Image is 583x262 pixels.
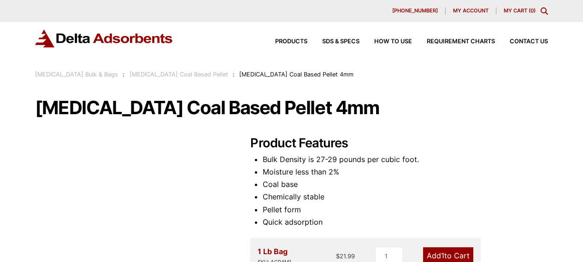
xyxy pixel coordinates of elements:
li: Bulk Density is 27-29 pounds per cubic foot. [263,153,548,166]
span: $ [336,252,340,260]
span: [MEDICAL_DATA] Coal Based Pellet 4mm [239,71,353,78]
h2: Product Features [250,136,548,151]
span: How to Use [374,39,412,45]
h1: [MEDICAL_DATA] Coal Based Pellet 4mm [35,98,548,117]
div: Toggle Modal Content [541,7,548,15]
li: Coal base [263,178,548,191]
span: : [233,71,235,78]
a: SDS & SPECS [307,39,359,45]
span: Contact Us [510,39,548,45]
span: [PHONE_NUMBER] [392,8,438,13]
a: [MEDICAL_DATA] Coal Based Pellet [130,71,228,78]
span: : [123,71,124,78]
li: Quick adsorption [263,216,548,228]
a: How to Use [359,39,412,45]
li: Moisture less than 2% [263,166,548,178]
a: My Cart (0) [504,7,536,14]
span: Products [275,39,307,45]
span: My account [453,8,489,13]
li: Chemically stable [263,191,548,203]
li: Pellet form [263,204,548,216]
a: Products [260,39,307,45]
span: 1 [441,251,444,260]
span: 0 [530,7,534,14]
bdi: 21.99 [336,252,355,260]
span: Requirement Charts [427,39,495,45]
a: [PHONE_NUMBER] [385,7,446,15]
a: [MEDICAL_DATA] Bulk & Bags [35,71,118,78]
a: My account [446,7,496,15]
span: SDS & SPECS [322,39,359,45]
a: Contact Us [495,39,548,45]
a: Requirement Charts [412,39,495,45]
img: Delta Adsorbents [35,29,173,47]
